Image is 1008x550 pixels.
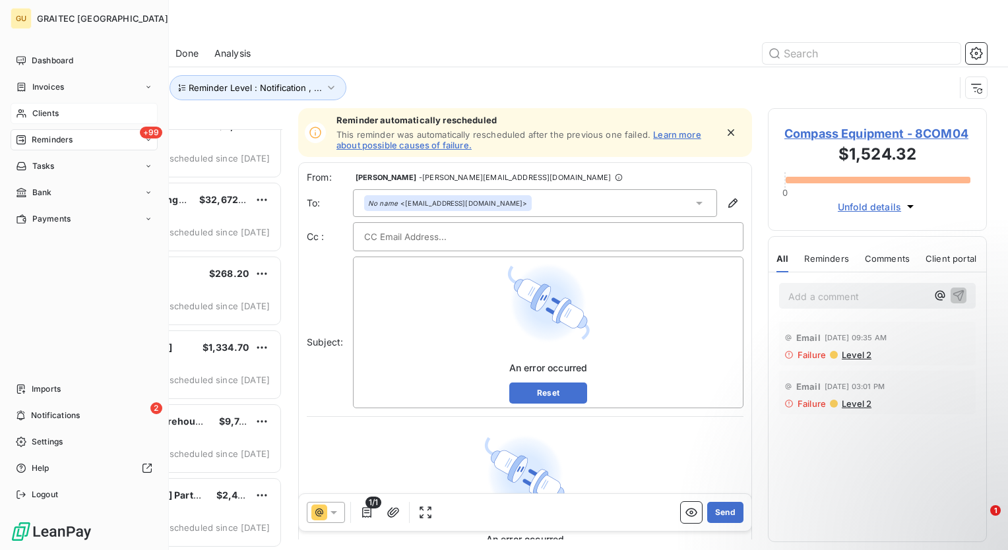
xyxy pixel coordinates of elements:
[763,43,961,64] input: Search
[11,458,158,479] a: Help
[368,199,528,208] div: <[EMAIL_ADDRESS][DOMAIN_NAME]>
[32,160,55,172] span: Tasks
[32,213,71,225] span: Payments
[93,489,263,501] span: [PERSON_NAME] Partnership Pty Ltd
[32,187,52,199] span: Bank
[336,115,716,125] span: Reminder automatically rescheduled
[209,268,249,279] span: $268.20
[150,402,162,414] span: 2
[776,253,788,264] span: All
[368,199,398,208] em: No name
[31,410,80,421] span: Notifications
[796,381,821,392] span: Email
[840,398,871,409] span: Level 2
[784,125,970,142] span: Compass Equipment - 8COM04
[219,415,265,427] span: $9,747.88
[32,383,61,395] span: Imports
[798,350,826,360] span: Failure
[804,253,848,264] span: Reminders
[170,522,270,533] span: scheduled since [DATE]
[214,47,251,60] span: Analysis
[838,200,901,214] span: Unfold details
[782,187,788,198] span: 0
[307,230,353,243] label: Cc :
[798,398,826,409] span: Failure
[32,134,73,146] span: Reminders
[744,422,1008,514] iframe: Intercom notifications message
[307,171,353,184] span: From:
[365,497,381,508] span: 1/1
[356,173,416,181] span: [PERSON_NAME]
[784,142,970,169] h3: $1,524.32
[170,153,270,164] span: scheduled since [DATE]
[840,350,871,360] span: Level 2
[170,375,270,385] span: scheduled since [DATE]
[216,489,265,501] span: $2,495.00
[963,505,995,537] iframe: Intercom live chat
[364,227,506,247] input: CC Email Address...
[336,129,650,140] span: This reminder was automatically rescheduled after the previous one failed.
[140,127,162,138] span: +99
[506,261,590,346] img: Error
[32,81,64,93] span: Invoices
[796,332,821,343] span: Email
[170,75,346,100] button: Reminder Level : Notification , ...
[32,436,63,448] span: Settings
[11,521,92,542] img: Logo LeanPay
[307,336,343,348] span: Subject:
[170,227,270,237] span: scheduled since [DATE]
[990,505,1001,516] span: 1
[170,448,270,459] span: scheduled since [DATE]
[32,489,58,501] span: Logout
[307,197,353,210] label: To:
[11,8,32,29] div: GU
[203,342,249,353] span: $1,334.70
[486,533,565,546] span: An error occurred
[170,301,270,311] span: scheduled since [DATE]
[825,382,885,390] span: [DATE] 03:01 PM
[834,199,921,214] button: Unfold details
[199,194,254,205] span: $32,672.09
[509,361,588,375] span: An error occurred
[93,415,269,427] span: Refrigerated Warehouse Construction
[336,129,701,150] a: Learn more about possible causes of failure.
[825,334,887,342] span: [DATE] 09:35 AM
[63,129,282,550] div: grid
[32,107,59,119] span: Clients
[865,253,910,264] span: Comments
[926,253,976,264] span: Client portal
[189,82,322,93] span: Reminder Level : Notification , ...
[419,173,611,181] span: - [PERSON_NAME][EMAIL_ADDRESS][DOMAIN_NAME]
[707,502,743,523] button: Send
[175,47,199,60] span: Done
[37,13,168,24] span: GRAITEC [GEOGRAPHIC_DATA]
[32,55,73,67] span: Dashboard
[509,382,588,404] button: Reset
[483,433,567,517] img: Error
[32,462,49,474] span: Help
